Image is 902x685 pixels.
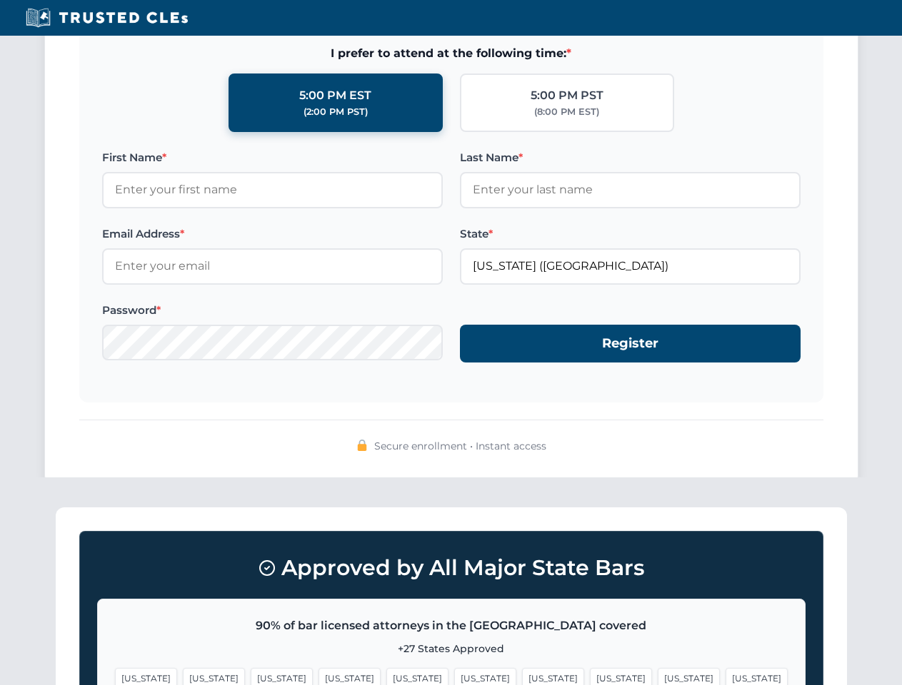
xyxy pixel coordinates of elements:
[460,172,801,208] input: Enter your last name
[304,105,368,119] div: (2:00 PM PST)
[534,105,599,119] div: (8:00 PM EST)
[102,225,443,243] label: Email Address
[356,440,368,451] img: 🔒
[115,641,788,656] p: +27 States Approved
[102,44,801,63] span: I prefer to attend at the following time:
[374,438,546,454] span: Secure enrollment • Instant access
[460,225,801,243] label: State
[102,149,443,166] label: First Name
[460,149,801,166] label: Last Name
[115,616,788,635] p: 90% of bar licensed attorneys in the [GEOGRAPHIC_DATA] covered
[21,7,192,29] img: Trusted CLEs
[460,248,801,284] input: Florida (FL)
[97,549,806,587] h3: Approved by All Major State Bars
[460,325,801,362] button: Register
[299,86,371,105] div: 5:00 PM EST
[102,302,443,319] label: Password
[102,248,443,284] input: Enter your email
[531,86,603,105] div: 5:00 PM PST
[102,172,443,208] input: Enter your first name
